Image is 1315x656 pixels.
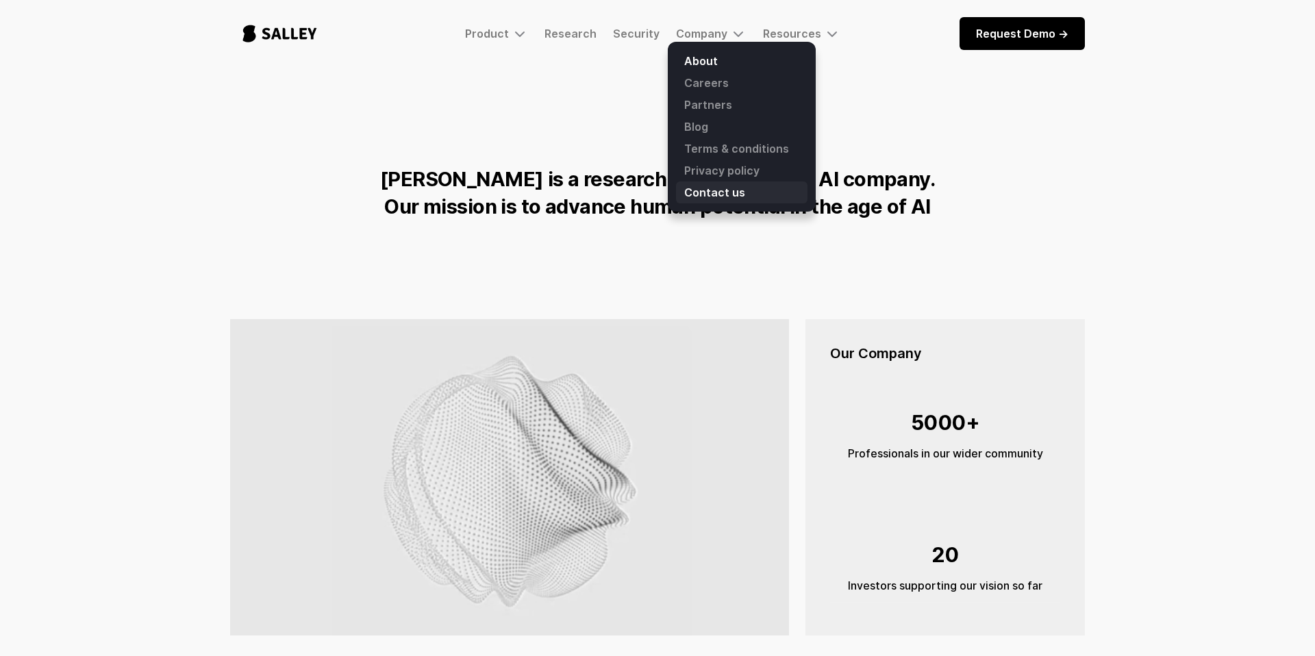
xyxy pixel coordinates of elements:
[676,94,807,116] a: Partners
[830,344,1060,363] h5: Our Company
[465,25,528,42] div: Product
[380,167,935,218] strong: [PERSON_NAME] is a research lab and applied AI company. Our mission is to advance human potential...
[544,27,597,40] a: Research
[676,50,807,72] a: About
[676,181,807,203] a: Contact us
[676,116,807,138] a: Blog
[830,536,1060,573] div: 20
[465,27,509,40] div: Product
[763,27,821,40] div: Resources
[830,445,1060,462] div: Professionals in our wider community
[763,25,840,42] div: Resources
[676,160,807,181] a: Privacy policy
[830,404,1060,441] div: 5000+
[676,72,807,94] a: Careers
[830,577,1060,594] div: Investors supporting our vision so far
[676,25,747,42] div: Company
[960,17,1085,50] a: Request Demo ->
[230,11,329,56] a: home
[613,27,660,40] a: Security
[676,27,727,40] div: Company
[668,42,816,212] nav: Company
[676,138,807,160] a: Terms & conditions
